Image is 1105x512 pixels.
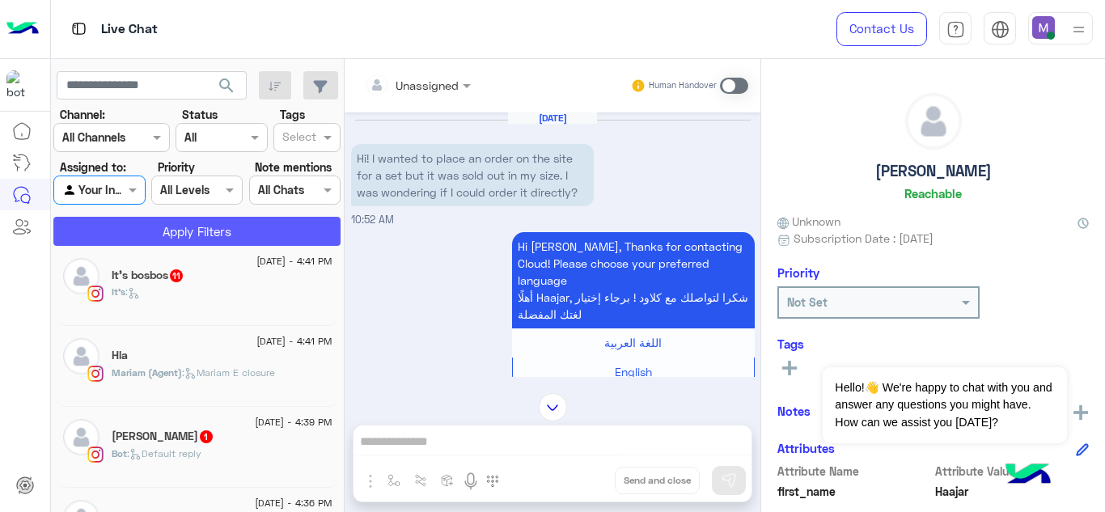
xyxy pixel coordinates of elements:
p: Live Chat [101,19,158,40]
a: Contact Us [836,12,927,46]
span: Haajar [935,483,1090,500]
img: Instagram [87,446,104,463]
img: defaultAdmin.png [906,94,961,149]
span: Unknown [777,213,840,230]
button: Send and close [615,467,700,494]
button: Apply Filters [53,217,341,246]
span: : [125,286,140,298]
h5: [PERSON_NAME] [875,162,992,180]
img: scroll [539,393,567,421]
div: Select [280,128,316,149]
h6: Tags [777,336,1089,351]
span: [DATE] - 4:41 PM [256,334,332,349]
span: Bot [112,447,127,459]
img: tab [991,20,1010,39]
span: [DATE] - 4:39 PM [255,415,332,429]
span: 1 [200,430,213,443]
img: add [1073,405,1088,420]
p: 10/8/2025, 10:52 AM [351,144,594,206]
h5: Hla [112,349,128,362]
img: userImage [1032,16,1055,39]
img: defaultAdmin.png [63,419,99,455]
img: 317874714732967 [6,70,36,99]
span: first_name [777,483,932,500]
label: Priority [158,159,195,176]
span: Subscription Date : [DATE] [794,230,934,247]
label: Note mentions [255,159,332,176]
h6: Attributes [777,441,835,455]
span: Mariam (Agent) [112,366,182,379]
img: defaultAdmin.png [63,258,99,294]
span: Hello!👋 We're happy to chat with you and answer any questions you might have. How can we assist y... [823,367,1066,443]
a: tab [939,12,972,46]
span: 11 [170,269,183,282]
img: Instagram [87,366,104,382]
h6: Reachable [904,186,962,201]
img: Logo [6,12,39,46]
span: It’s [112,286,125,298]
span: [DATE] - 4:36 PM [255,496,332,510]
img: tab [69,19,89,39]
img: hulul-logo.png [1000,447,1056,504]
span: : Mariam E closure [182,366,275,379]
label: Tags [280,106,305,123]
span: search [217,76,236,95]
h5: Menna Wael [112,429,214,443]
span: Attribute Name [777,463,932,480]
img: profile [1069,19,1089,40]
span: English [615,365,652,379]
p: 10/8/2025, 10:52 AM [512,232,755,328]
img: tab [946,20,965,39]
span: Attribute Value [935,463,1090,480]
label: Channel: [60,106,105,123]
img: defaultAdmin.png [63,338,99,374]
span: [DATE] - 4:41 PM [256,254,332,269]
button: search [207,71,247,106]
label: Assigned to: [60,159,126,176]
span: 10:52 AM [351,214,394,226]
span: اللغة العربية [604,336,662,349]
label: Status [182,106,218,123]
h6: Priority [777,265,819,280]
h6: [DATE] [508,112,597,124]
img: Instagram [87,286,104,302]
small: Human Handover [649,79,717,92]
h5: It’s bosbos [112,269,184,282]
span: : Default reply [127,447,201,459]
h6: Notes [777,404,811,418]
